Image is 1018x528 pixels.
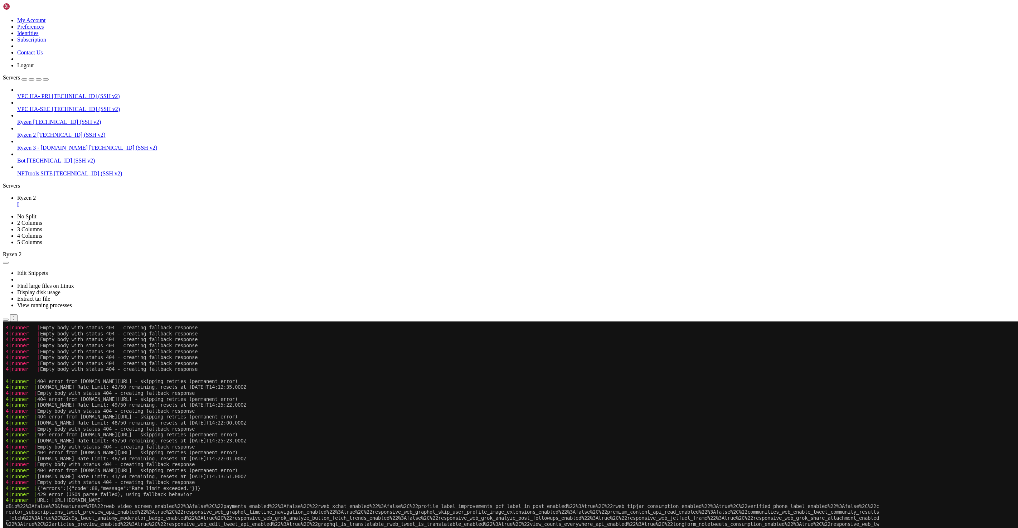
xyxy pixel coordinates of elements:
span: 4|runner | [3,68,34,74]
span: VPC HA-SEC [17,106,50,112]
x-row: x-api-key: Not provided [3,235,924,241]
x-row: led%22%3Atrue%2C%22tweet_awards_web_tipping_enabled%22%3Afalse%2C%22responsive_web_grok_show_grok... [3,372,924,378]
span: 4|runner | [3,425,34,431]
span: NFTtools SITE [17,170,53,176]
span: 4|runner | [3,104,34,110]
x-row: Atrue%2C%22responsive_web_grok_imagine_annotation_enabled%22%3Atrue%2C%22responsive_web_grok_comm... [3,384,924,390]
x-row: x-api-key: Not provided [3,318,924,324]
span: 4|runner | [3,437,34,443]
a: View running processes [17,302,72,308]
a: Display disk usage [17,289,60,295]
x-row: Client IP: [TECHNICAL_ID] [3,390,924,396]
span: 4|runner | [3,152,34,158]
x-row: reator_subscriptions_tweet_preview_api_enabled%22%3Atrue%2C%22responsive_web_graphql_timeline_nav... [3,187,924,193]
a: VPC HA- PRI [TECHNICAL_ID] (SSH v2) [17,93,1015,100]
x-row: Empty body with status 404 - creating fallback response [3,86,924,92]
span: 4|runner | [3,455,34,461]
span: 4|runner | [3,15,37,20]
x-row: [DOMAIN_NAME] Rate Limit: 44/50 remaining, resets at [DATE]T14:17:50.000Z [3,437,924,444]
a: Logout [17,62,34,68]
span: [TECHNICAL_ID] (SSH v2) [33,119,101,125]
span: 4|runner | [3,259,34,265]
a: Identities [17,30,39,36]
x-row: 429 error (JSON parse failed), using fallback behavior [3,253,924,259]
x-row: [DOMAIN_NAME] Rate Limit: 42/50 remaining, resets at [DATE]T14:12:35.000Z [3,62,924,68]
x-row: itter_article_tweet_consumption_enabled%22%3Atrue%2C%22tweet_awards_web_tipping_enabled%22%3Afals... [3,205,924,211]
a: VPC HA-SEC [TECHNICAL_ID] (SSH v2) [17,106,1015,112]
x-row: x-nft-api-key: 7f3c59b4-28c7-4e67-a1d9-3fce2b97fd52 [3,396,924,402]
x-row: 404 error from [DOMAIN_NAME][URL] - skipping retries (permanent error) [3,128,924,134]
x-row: omy_moderator_badge_enabled%22%3Atrue%2C%22responsive_web_grok_analyze_button_fetch_trends_enable... [3,360,924,366]
x-row: Empty body with status 404 - creating fallback response [3,15,924,21]
x-row: [DOMAIN_NAME] Rate Limit: 49/50 remaining, resets at [DATE]T14:25:22.000Z [3,80,924,86]
x-row: 404 error from [DOMAIN_NAME][URL] - skipping retries (permanent error) [3,449,924,455]
a: Subscription [17,37,46,43]
span: 4|runner | [3,229,34,235]
span: 4|runner | [3,57,34,62]
a: 3 Columns [17,226,42,232]
x-row: Empty body with status 404 - creating fallback response [3,33,924,39]
span: 4|runner | [3,92,34,98]
span: 4|runner | [3,110,34,116]
span: 4|runner | [3,175,34,181]
a: NFTtools SITE [TECHNICAL_ID] (SSH v2) [17,170,1015,177]
span: 4|runner | [3,146,34,151]
span: 4|runner | [3,158,34,163]
li: VPC HA-SEC [TECHNICAL_ID] (SSH v2) [17,100,1015,112]
span: [TECHNICAL_ID] (SSH v2) [52,106,120,112]
div:  [17,201,1015,208]
x-row: Empty body with status 404 - creating fallback response [3,425,924,431]
x-row: x-nft-api-key: 7f3c59b4-28c7-4e67-a1d9-3fce2b97fd52 [3,229,924,235]
span: 4|runner | [3,413,34,419]
x-row: itter_article_tweet_consumption_enabled%22%3Atrue%2C%22tweet_awards_web_tipping_enabled%22%3Afals... [3,289,924,295]
span: 4|runner | [3,80,34,86]
x-row: Empty body with status 404 - creating fallback response [3,122,924,128]
x-row: Empty body with status 404 - creating fallback response [3,140,924,146]
x-row: [DOMAIN_NAME] Rate Limit: 41/50 remaining, resets at [DATE]T14:13:51.000Z [3,152,924,158]
li: Ryzen 2 [TECHNICAL_ID] (SSH v2) [17,125,1015,138]
span: 4|runner | [3,313,34,318]
li: NFTtools SITE [TECHNICAL_ID] (SSH v2) [17,164,1015,177]
x-row: Client IP: [TECHNICAL_ID] [3,306,924,313]
span: 4|runner | [3,98,34,104]
x-row: Empty body with status 404 - creating fallback response [3,104,924,110]
span: 4|runner | [3,9,37,15]
span: [TECHNICAL_ID] (SSH v2) [37,132,105,138]
a: No Split [17,213,37,219]
span: 4|runner | [3,27,37,33]
x-row: [DOMAIN_NAME] Rate Limit: 45/50 remaining, resets at [DATE]T14:25:23.000Z [3,116,924,122]
span: 4|runner | [3,408,34,413]
a: 4 Columns [17,233,42,239]
x-row: [DOMAIN_NAME] Rate Limit: 36/50 remaining, resets at [DATE]T14:12:16.000Z [3,455,924,461]
span: 4|runner | [3,235,34,241]
x-row: 429 error (JSON parse failed), using fallback behavior [3,170,924,176]
span: 4|runner | [3,241,34,247]
button:  [10,314,18,322]
a: Ryzen 3 - [DOMAIN_NAME] [TECHNICAL_ID] (SSH v2) [17,145,1015,151]
span: 4|runner | [3,74,34,80]
span: 4|runner | [3,122,34,128]
x-row: Empty body with status 404 - creating fallback response [3,44,924,50]
x-row: 404 error from [DOMAIN_NAME][URL] - skipping retries (permanent error) [3,413,924,420]
a: My Account [17,17,46,23]
span: 4|runner | [3,253,34,258]
a: Ryzen 2 [17,195,1015,208]
x-row: Empty body with status 404 - creating fallback response [3,158,924,164]
span: 4|runner | [3,443,34,449]
div:  [13,315,15,321]
x-row: 404 error from [DOMAIN_NAME][URL] - skipping retries (permanent error) [3,92,924,98]
a: Ryzen [TECHNICAL_ID] (SSH v2) [17,119,1015,125]
x-row: 429 error (JSON parse failed), using fallback behavior [3,336,924,342]
x-row: Empty body with status 404 - creating fallback response [3,68,924,74]
a: Extract tar file [17,296,50,302]
span: 4|runner | [3,420,34,425]
span: VPC HA- PRI [17,93,50,99]
x-row: bled%22%3Atrue%2C%22responsive_web_edit_tweet_api_enabled%22%3Atrue%2C%22graphql_is_translatable_... [3,366,924,372]
a: 2 Columns [17,220,42,226]
x-row: reator_subscriptions_tweet_preview_api_enabled%22%3Atrue%2C%22responsive_web_graphql_timeline_nav... [3,271,924,277]
span: 4|runner | [3,39,37,44]
x-row: 404 error from [DOMAIN_NAME][URL] - skipping retries (permanent error) [3,431,924,437]
div: (16, 79) [51,473,54,479]
span: 4|runner | [3,431,34,437]
x-row: x-api-key: Not provided [3,402,924,408]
